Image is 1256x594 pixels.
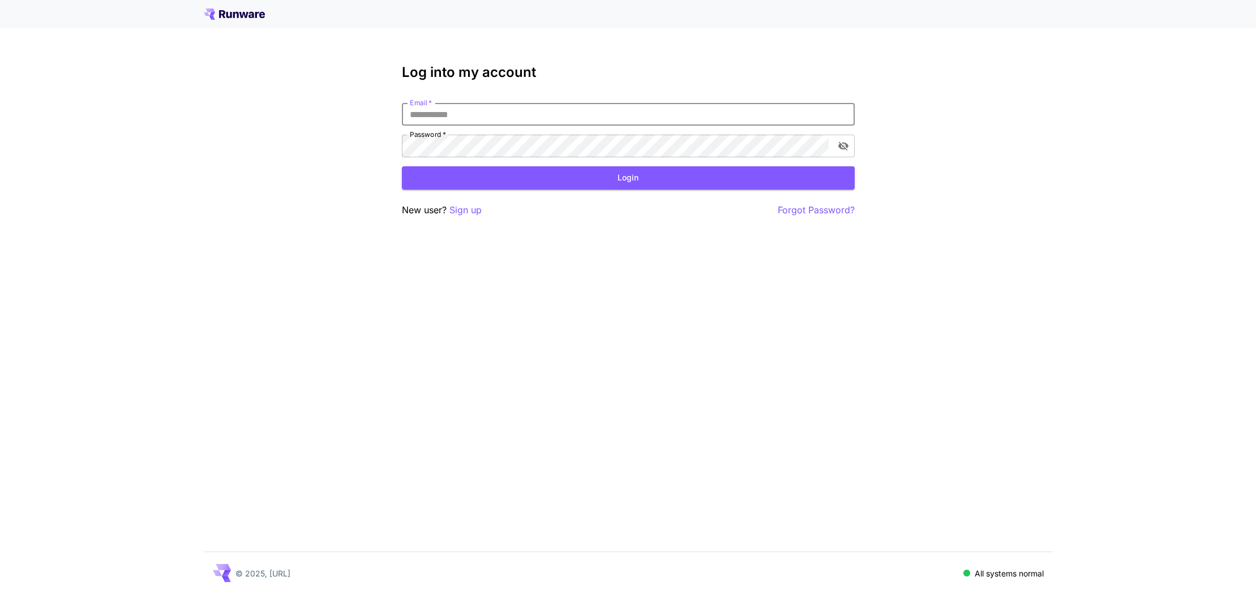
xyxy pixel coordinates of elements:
p: New user? [402,203,482,217]
label: Password [410,130,446,139]
button: Sign up [449,203,482,217]
h3: Log into my account [402,64,855,80]
button: toggle password visibility [833,136,854,156]
p: All systems normal [975,567,1044,579]
label: Email [410,98,432,107]
button: Forgot Password? [778,203,855,217]
p: © 2025, [URL] [235,567,290,579]
button: Login [402,166,855,190]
